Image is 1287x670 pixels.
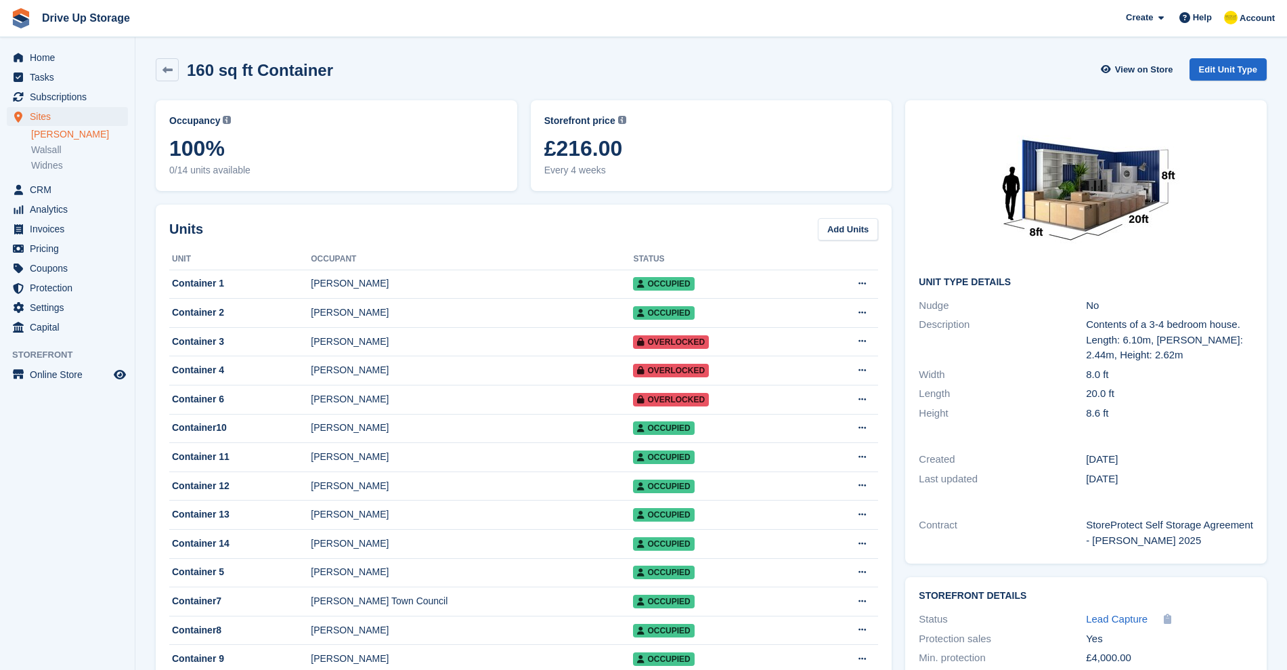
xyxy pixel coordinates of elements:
[633,480,694,493] span: Occupied
[633,566,694,579] span: Occupied
[30,48,111,67] span: Home
[311,363,633,377] div: [PERSON_NAME]
[633,421,694,435] span: Occupied
[30,298,111,317] span: Settings
[618,116,626,124] img: icon-info-grey-7440780725fd019a000dd9b08b2336e03edf1995a4989e88bcd33f0948082b44.svg
[311,652,633,666] div: [PERSON_NAME]
[169,219,203,239] h2: Units
[169,450,311,464] div: Container 11
[30,200,111,219] span: Analytics
[1086,613,1148,625] span: Lead Capture
[919,591,1253,602] h2: Storefront Details
[544,136,879,161] span: £216.00
[7,298,128,317] a: menu
[30,219,111,238] span: Invoices
[311,392,633,406] div: [PERSON_NAME]
[169,507,311,522] div: Container 13
[112,367,128,383] a: Preview store
[919,317,1086,363] div: Description
[30,239,111,258] span: Pricing
[169,163,504,177] span: 0/14 units available
[7,87,128,106] a: menu
[169,306,311,320] div: Container 2
[7,68,128,87] a: menu
[30,87,111,106] span: Subscriptions
[633,306,694,320] span: Occupied
[311,479,633,493] div: [PERSON_NAME]
[7,278,128,297] a: menu
[169,652,311,666] div: Container 9
[169,537,311,551] div: Container 14
[919,631,1086,647] div: Protection sales
[30,318,111,337] span: Capital
[919,452,1086,467] div: Created
[1086,472,1253,487] div: [DATE]
[30,68,111,87] span: Tasks
[311,306,633,320] div: [PERSON_NAME]
[1086,298,1253,314] div: No
[311,565,633,579] div: [PERSON_NAME]
[1086,317,1253,363] div: Contents of a 3-4 bedroom house. Length: 6.10m, [PERSON_NAME]: 2.44m, Height: 2.62m
[1224,11,1238,24] img: Crispin Vitoria
[544,114,615,128] span: Storefront price
[1086,452,1253,467] div: [DATE]
[919,298,1086,314] div: Nudge
[1086,612,1148,627] a: Lead Capture
[31,128,128,141] a: [PERSON_NAME]
[169,363,311,377] div: Container 4
[30,107,111,126] span: Sites
[919,472,1086,487] div: Last updated
[169,479,311,493] div: Container 12
[1086,631,1253,647] div: Yes
[311,421,633,435] div: [PERSON_NAME]
[633,277,694,291] span: Occupied
[169,392,311,406] div: Container 6
[1086,518,1253,548] div: StoreProtect Self Storage Agreement - [PERSON_NAME] 2025
[919,367,1086,383] div: Width
[30,259,111,278] span: Coupons
[7,180,128,199] a: menu
[919,406,1086,421] div: Height
[169,136,504,161] span: 100%
[31,159,128,172] a: Widnes
[311,335,633,349] div: [PERSON_NAME]
[544,163,879,177] span: Every 4 weeks
[169,594,311,608] div: Container7
[7,365,128,384] a: menu
[187,61,333,79] h2: 160 sq ft Container
[169,623,311,637] div: Container8
[11,8,31,28] img: stora-icon-8386f47178a22dfd0bd8f6a31ec36ba5ce8667c1dd55bd0f319d3a0aa187defe.svg
[919,518,1086,548] div: Contract
[311,594,633,608] div: [PERSON_NAME] Town Council
[633,364,709,377] span: Overlocked
[1240,12,1275,25] span: Account
[633,335,709,349] span: Overlocked
[984,114,1187,266] img: 20-ft-container.jpg
[1190,58,1267,81] a: Edit Unit Type
[919,277,1253,288] h2: Unit Type details
[311,623,633,637] div: [PERSON_NAME]
[818,218,878,240] a: Add Units
[311,276,633,291] div: [PERSON_NAME]
[169,421,311,435] div: Container10
[1086,367,1253,383] div: 8.0 ft
[1126,11,1153,24] span: Create
[37,7,135,29] a: Drive Up Storage
[223,116,231,124] img: icon-info-grey-7440780725fd019a000dd9b08b2336e03edf1995a4989e88bcd33f0948082b44.svg
[919,386,1086,402] div: Length
[169,276,311,291] div: Container 1
[311,450,633,464] div: [PERSON_NAME]
[633,508,694,522] span: Occupied
[1086,406,1253,421] div: 8.6 ft
[919,650,1086,666] div: Min. protection
[1099,58,1179,81] a: View on Store
[1086,650,1253,666] div: £4,000.00
[30,180,111,199] span: CRM
[169,565,311,579] div: Container 5
[7,48,128,67] a: menu
[633,393,709,406] span: Overlocked
[31,144,128,156] a: Walsall
[1193,11,1212,24] span: Help
[7,107,128,126] a: menu
[30,278,111,297] span: Protection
